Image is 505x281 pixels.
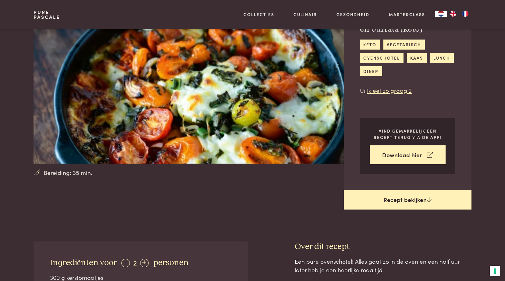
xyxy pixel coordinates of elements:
[153,258,189,267] span: personen
[140,259,149,267] div: +
[121,259,130,267] div: -
[389,11,425,18] a: Masterclass
[367,86,412,94] a: Ik eet zo graag 2
[435,11,471,17] aside: Language selected: Nederlands
[344,190,471,210] a: Recept bekijken
[360,53,404,63] a: ovenschotel
[295,257,471,274] div: Een pure ovenschotel! Alles gaat zo in de oven en een half uur later heb je een heerlijke maaltijd.
[244,11,274,18] a: Collecties
[447,11,471,17] ul: Language list
[435,11,447,17] div: Language
[34,10,60,19] a: PurePascale
[407,53,427,63] a: kaas
[360,66,382,76] a: diner
[360,40,380,50] a: keto
[490,266,500,276] button: Uw voorkeuren voor toestemming voor trackingtechnologieën
[383,40,425,50] a: vegetarisch
[360,86,455,95] p: Uit
[50,258,117,267] span: Ingrediënten voor
[435,11,447,17] a: NL
[133,257,137,267] span: 2
[295,241,471,252] h3: Over dit recept
[370,145,446,165] a: Download hier
[370,128,446,140] p: Vind gemakkelijk een recept terug via de app!
[459,11,471,17] a: FR
[336,11,369,18] a: Gezondheid
[447,11,459,17] a: EN
[430,53,454,63] a: lunch
[293,11,317,18] a: Culinair
[44,168,92,177] span: Bereiding: 35 min.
